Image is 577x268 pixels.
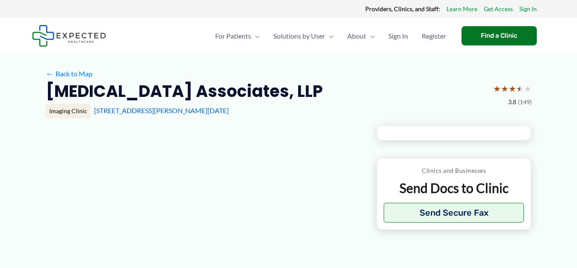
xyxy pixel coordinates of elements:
span: ★ [501,81,509,96]
a: For PatientsMenu Toggle [208,21,266,51]
a: Get Access [484,3,513,15]
a: Find a Clinic [462,26,537,45]
span: Sign In [388,21,408,51]
a: Learn More [447,3,477,15]
span: Menu Toggle [325,21,334,51]
img: Expected Healthcare Logo - side, dark font, small [32,25,106,47]
p: Send Docs to Clinic [384,180,524,196]
span: Menu Toggle [251,21,260,51]
span: ← [46,69,54,78]
span: Menu Toggle [366,21,375,51]
span: Register [422,21,446,51]
span: 3.8 [508,96,516,108]
a: [STREET_ADDRESS][PERSON_NAME][DATE] [94,106,229,114]
a: Sign In [382,21,415,51]
span: ★ [493,81,501,96]
a: ←Back to Map [46,67,92,80]
div: Imaging Clinic [46,104,91,118]
nav: Primary Site Navigation [208,21,453,51]
a: Sign In [519,3,537,15]
a: Register [415,21,453,51]
strong: Providers, Clinics, and Staff: [365,5,440,12]
span: ★ [524,81,532,96]
a: AboutMenu Toggle [340,21,382,51]
button: Send Secure Fax [384,203,524,223]
span: About [347,21,366,51]
a: Solutions by UserMenu Toggle [266,21,340,51]
span: ★ [516,81,524,96]
h2: [MEDICAL_DATA] Associates, LLP [46,81,323,102]
span: ★ [509,81,516,96]
p: Clinics and Businesses [384,165,524,176]
span: Solutions by User [273,21,325,51]
span: For Patients [215,21,251,51]
span: (149) [518,96,532,108]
